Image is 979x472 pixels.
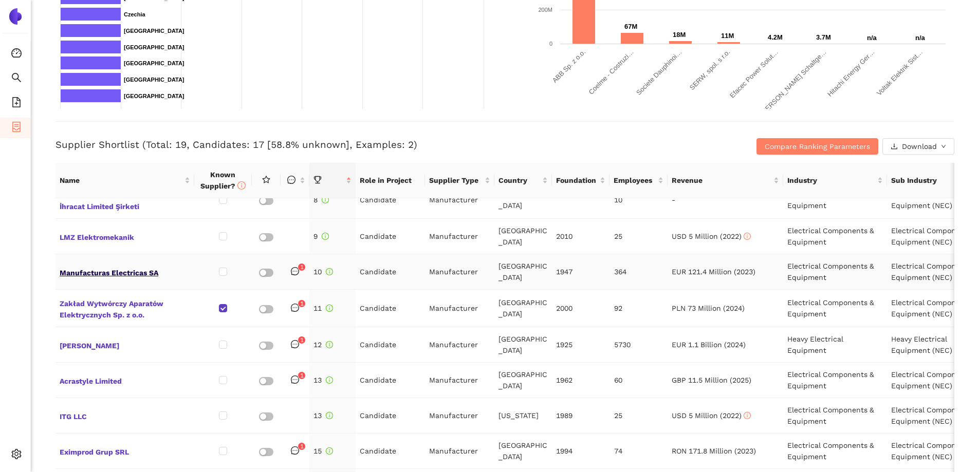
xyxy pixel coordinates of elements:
sup: 1 [298,336,305,344]
span: info-circle [326,341,333,348]
span: 10 [313,268,333,276]
span: 1 [300,443,304,450]
th: this column's title is Industry,this column is sortable [783,163,887,198]
th: this column is sortable [281,163,309,198]
span: down [941,144,946,150]
td: Candidate [356,398,425,433]
span: Compare Ranking Parameters [765,141,870,152]
span: 1 [300,372,304,379]
span: Sub Industry [891,175,979,186]
td: Candidate [356,433,425,469]
th: this column's title is Revenue,this column is sortable [668,163,783,198]
text: [PERSON_NAME] Schaltge… [759,48,828,117]
span: info-circle [326,447,333,455]
text: 3.7M [816,33,831,41]
td: Manufacturer [425,219,494,254]
text: n/a [915,34,926,42]
td: Candidate [356,363,425,398]
td: Candidate [356,181,425,219]
span: 1 [300,336,304,344]
span: info-circle [326,376,333,384]
span: EUR 121.4 Million (2023) [672,268,755,276]
span: trophy [313,176,322,184]
text: ABB Sp. z o.o. [550,48,586,84]
td: [GEOGRAPHIC_DATA] [494,363,552,398]
td: [GEOGRAPHIC_DATA] [494,433,552,469]
td: 2000 [552,290,609,327]
th: Role in Project [356,163,425,198]
span: message [291,446,299,455]
span: info-circle [237,181,246,190]
span: EUR 1.1 Billion (2024) [672,341,746,349]
span: PLN 73 Million (2024) [672,304,745,312]
span: Eximprod Grup SRL [60,444,190,458]
button: downloadDownloaddown [882,138,954,155]
text: n/a [867,34,877,42]
span: Supplier Type [429,175,483,186]
td: Manufacturer [425,254,494,290]
span: download [891,143,898,151]
td: Electrical Components & Equipment [783,254,887,290]
span: message [291,375,299,384]
td: Manufacturer [425,181,494,219]
td: [GEOGRAPHIC_DATA] [494,254,552,290]
text: [GEOGRAPHIC_DATA] [124,93,184,99]
td: 1947 [552,254,609,290]
span: Manufacturas Electricas SA [60,265,190,278]
td: Electrical Components & Equipment [783,398,887,433]
sup: 1 [298,263,305,271]
td: 1962 [552,363,609,398]
td: Electrical Components & Equipment [783,433,887,469]
span: info-circle [326,305,333,312]
span: ITG LLC [60,409,190,422]
td: [GEOGRAPHIC_DATA] [494,290,552,327]
td: 5730 [610,327,668,363]
td: Manufacturer [425,363,494,398]
span: message [287,176,295,184]
span: USD 5 Million (2022) [672,232,751,240]
th: this column's title is Supplier Type,this column is sortable [425,163,494,198]
td: Candidate [356,290,425,327]
sup: 1 [298,372,305,379]
text: [GEOGRAPHIC_DATA] [124,77,184,83]
td: Electrical Components & Equipment [783,219,887,254]
td: Electrical Components & Equipment [783,181,887,219]
sup: 1 [298,443,305,450]
button: Compare Ranking Parameters [756,138,878,155]
span: info-circle [326,268,333,275]
span: Employees [614,175,655,186]
span: 15 [313,447,333,455]
span: info-circle [744,233,751,240]
span: 1 [300,300,304,307]
td: Manufacturer [425,433,494,469]
td: 92 [610,290,668,327]
span: message [291,340,299,348]
text: Voltak Elektrik Sist… [875,48,923,97]
th: this column's title is Country,this column is sortable [494,163,552,198]
span: message [291,267,299,275]
td: 1994 [552,433,609,469]
text: Societe Dauphinoi… [635,48,683,97]
span: 13 [313,376,333,384]
span: 13 [313,411,333,420]
span: Revenue [672,175,771,186]
th: this column's title is Foundation,this column is sortable [552,163,609,198]
text: [GEOGRAPHIC_DATA] [124,44,184,50]
img: Logo [7,8,24,25]
span: Download [902,141,937,152]
td: Heavy Electrical Equipment [783,327,887,363]
span: Foundation [556,175,598,186]
text: Hitachi Energy Ger… [826,48,876,98]
span: 8 [313,196,329,204]
td: [US_STATE] [494,398,552,433]
span: USD 5 Million (2022) [672,411,751,420]
span: 12 [313,341,333,349]
span: 11 [313,304,333,312]
td: 1989 [552,398,609,433]
td: 60 [610,363,668,398]
span: Acrastyle Limited [60,373,190,387]
td: 1925 [552,327,609,363]
td: Candidate [356,327,425,363]
td: Electrical Components & Equipment [783,290,887,327]
text: 18M [673,31,686,39]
